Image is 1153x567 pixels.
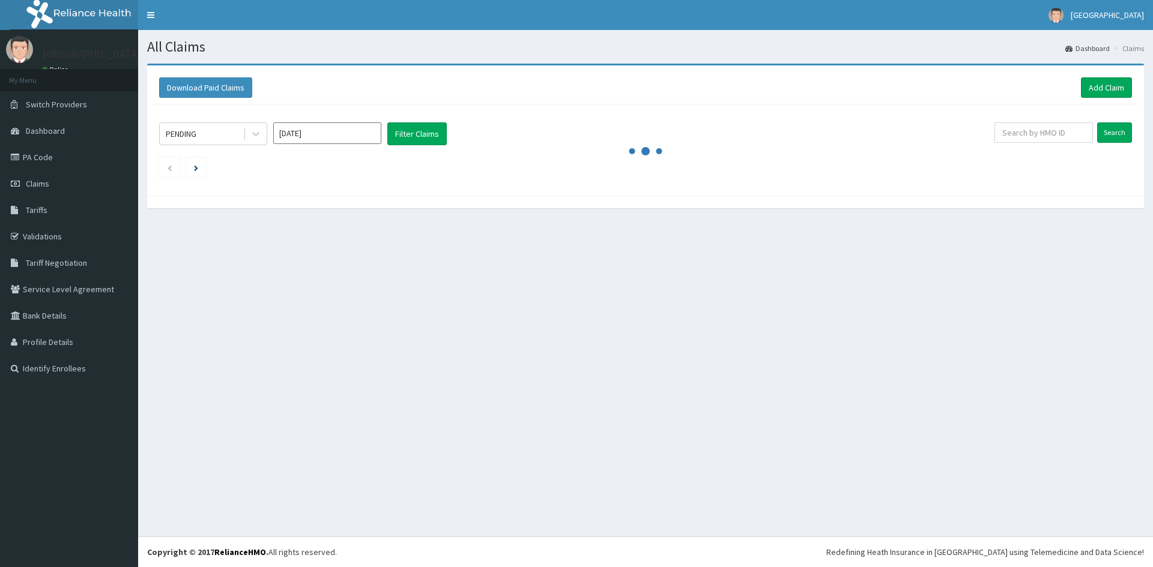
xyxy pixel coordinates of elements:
button: Download Paid Claims [159,77,252,98]
span: [GEOGRAPHIC_DATA] [1071,10,1144,20]
h1: All Claims [147,39,1144,55]
a: Dashboard [1065,43,1110,53]
a: RelianceHMO [214,547,266,557]
svg: audio-loading [628,133,664,169]
a: Online [42,65,71,74]
img: User Image [1049,8,1064,23]
img: User Image [6,36,33,63]
div: Redefining Heath Insurance in [GEOGRAPHIC_DATA] using Telemedicine and Data Science! [826,546,1144,558]
a: Previous page [167,162,172,173]
a: Add Claim [1081,77,1132,98]
span: Switch Providers [26,99,87,110]
input: Select Month and Year [273,122,381,144]
span: Dashboard [26,125,65,136]
div: PENDING [166,128,196,140]
li: Claims [1111,43,1144,53]
p: [GEOGRAPHIC_DATA] [42,49,141,59]
input: Search by HMO ID [994,122,1093,143]
span: Claims [26,178,49,189]
input: Search [1097,122,1132,143]
strong: Copyright © 2017 . [147,547,268,557]
button: Filter Claims [387,122,447,145]
span: Tariffs [26,205,47,215]
footer: All rights reserved. [138,536,1153,567]
span: Tariff Negotiation [26,257,87,268]
a: Next page [194,162,198,173]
